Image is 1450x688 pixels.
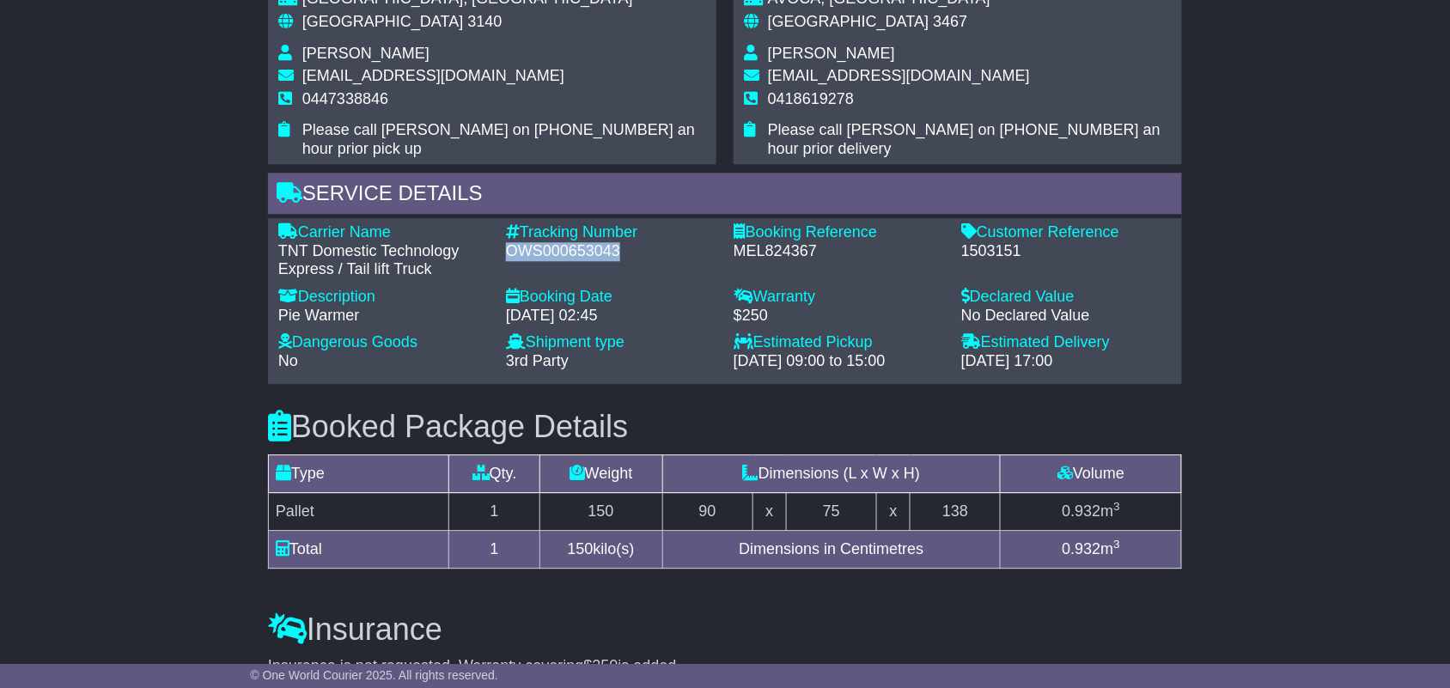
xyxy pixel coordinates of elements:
span: 150 [568,540,594,557]
td: Weight [539,455,662,493]
td: Dimensions (L x W x H) [662,455,1001,493]
div: TNT Domestic Technology Express / Tail lift Truck [278,242,489,279]
td: kilo(s) [539,531,662,569]
td: x [877,493,911,531]
span: 0447338846 [302,90,388,107]
span: 0.932 [1062,540,1100,557]
div: [DATE] 09:00 to 15:00 [734,352,944,371]
div: Booking Date [506,288,716,307]
td: 75 [786,493,876,531]
span: [EMAIL_ADDRESS][DOMAIN_NAME] [302,67,564,84]
h3: Booked Package Details [268,410,1182,444]
td: Volume [1001,455,1182,493]
span: 0418619278 [768,90,854,107]
sup: 3 [1113,500,1120,513]
div: 1503151 [961,242,1172,261]
td: Type [269,455,449,493]
div: Carrier Name [278,223,489,242]
h3: Insurance [268,612,1182,647]
div: [DATE] 17:00 [961,352,1172,371]
td: Qty. [449,455,539,493]
td: x [752,493,786,531]
div: Tracking Number [506,223,716,242]
div: Declared Value [961,288,1172,307]
div: Dangerous Goods [278,333,489,352]
div: Shipment type [506,333,716,352]
div: Booking Reference [734,223,944,242]
td: 1 [449,531,539,569]
td: 138 [911,493,1001,531]
div: Description [278,288,489,307]
div: Pie Warmer [278,307,489,326]
span: [PERSON_NAME] [302,45,430,62]
div: Estimated Delivery [961,333,1172,352]
span: [GEOGRAPHIC_DATA] [768,13,929,30]
div: Insurance is not requested. Warranty covering is added. [268,657,1182,676]
div: Estimated Pickup [734,333,944,352]
span: © One World Courier 2025. All rights reserved. [250,668,498,682]
span: Please call [PERSON_NAME] on [PHONE_NUMBER] an hour prior delivery [768,121,1161,157]
td: 1 [449,493,539,531]
div: Warranty [734,288,944,307]
span: [GEOGRAPHIC_DATA] [302,13,463,30]
div: Service Details [268,173,1182,219]
span: 3rd Party [506,352,569,369]
span: $250 [584,657,618,674]
sup: 3 [1113,538,1120,551]
td: Pallet [269,493,449,531]
span: Please call [PERSON_NAME] on [PHONE_NUMBER] an hour prior pick up [302,121,695,157]
td: Total [269,531,449,569]
div: MEL824367 [734,242,944,261]
span: [EMAIL_ADDRESS][DOMAIN_NAME] [768,67,1030,84]
span: [PERSON_NAME] [768,45,895,62]
td: 150 [539,493,662,531]
div: [DATE] 02:45 [506,307,716,326]
td: Dimensions in Centimetres [662,531,1001,569]
td: m [1001,493,1182,531]
span: 3467 [933,13,967,30]
span: 0.932 [1062,502,1100,520]
td: m [1001,531,1182,569]
div: No Declared Value [961,307,1172,326]
div: Customer Reference [961,223,1172,242]
div: OWS000653043 [506,242,716,261]
td: 90 [662,493,752,531]
span: 3140 [467,13,502,30]
span: No [278,352,298,369]
div: $250 [734,307,944,326]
